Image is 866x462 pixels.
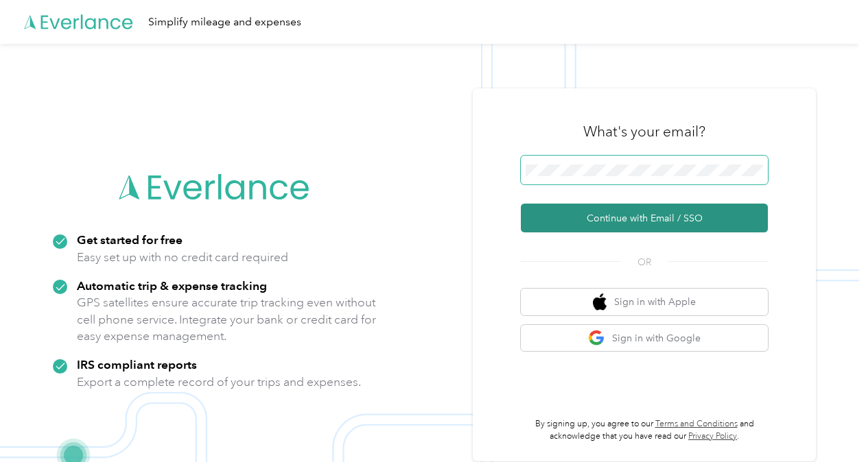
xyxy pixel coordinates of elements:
p: By signing up, you agree to our and acknowledge that you have read our . [521,418,768,442]
strong: Get started for free [77,232,183,247]
p: GPS satellites ensure accurate trip tracking even without cell phone service. Integrate your bank... [77,294,377,345]
button: google logoSign in with Google [521,325,768,352]
h3: What's your email? [583,122,705,141]
strong: IRS compliant reports [77,357,197,372]
div: Simplify mileage and expenses [148,14,301,31]
button: Continue with Email / SSO [521,204,768,232]
strong: Automatic trip & expense tracking [77,278,267,293]
p: Easy set up with no credit card required [77,249,288,266]
img: apple logo [593,293,607,311]
p: Export a complete record of your trips and expenses. [77,374,361,391]
img: google logo [588,330,605,347]
span: OR [620,255,668,269]
a: Terms and Conditions [655,419,738,429]
a: Privacy Policy [688,431,737,441]
button: apple logoSign in with Apple [521,289,768,315]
